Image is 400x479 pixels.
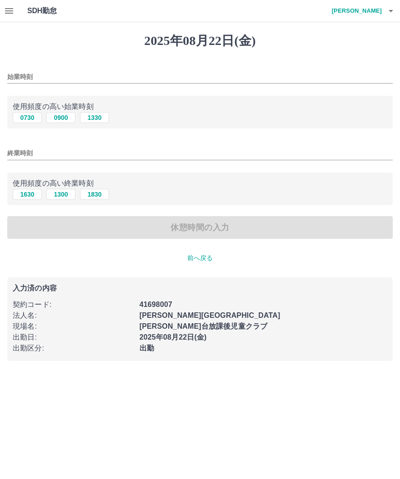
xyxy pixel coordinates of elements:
b: [PERSON_NAME][GEOGRAPHIC_DATA] [140,311,280,319]
p: 使用頻度の高い終業時刻 [13,178,387,189]
p: 使用頻度の高い始業時刻 [13,101,387,112]
button: 0730 [13,112,42,123]
b: 2025年08月22日(金) [140,333,207,341]
h1: 2025年08月22日(金) [7,33,393,49]
p: 契約コード : [13,299,134,310]
button: 1630 [13,189,42,200]
p: 出勤区分 : [13,343,134,354]
button: 1330 [80,112,109,123]
p: 現場名 : [13,321,134,332]
button: 0900 [46,112,75,123]
b: 出勤 [140,344,154,352]
p: 出勤日 : [13,332,134,343]
p: 前へ戻る [7,253,393,263]
p: 入力済の内容 [13,285,387,292]
b: 41698007 [140,301,172,308]
button: 1300 [46,189,75,200]
b: [PERSON_NAME]台放課後児童クラブ [140,322,268,330]
button: 1830 [80,189,109,200]
p: 法人名 : [13,310,134,321]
